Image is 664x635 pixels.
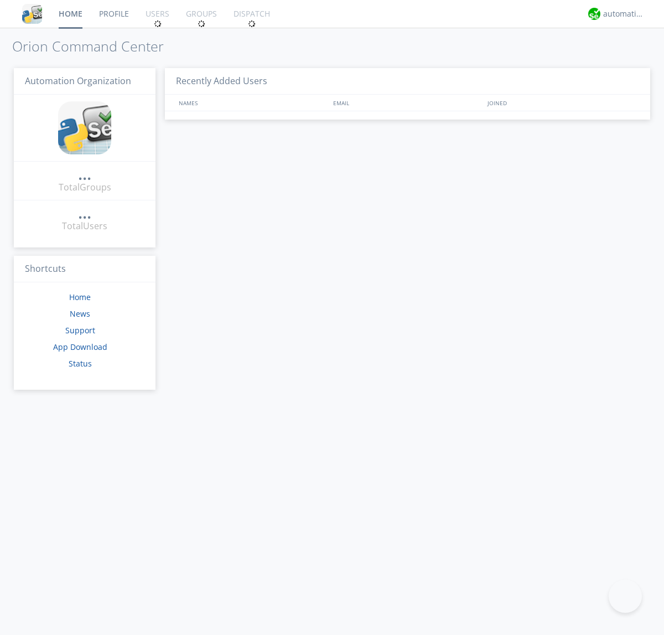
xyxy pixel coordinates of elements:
[78,207,91,220] a: ...
[65,325,95,335] a: Support
[78,168,91,181] a: ...
[485,95,640,111] div: JOINED
[588,8,600,20] img: d2d01cd9b4174d08988066c6d424eccd
[25,75,131,87] span: Automation Organization
[330,95,485,111] div: EMAIL
[58,101,111,154] img: cddb5a64eb264b2086981ab96f4c1ba7
[62,220,107,233] div: Total Users
[78,207,91,218] div: ...
[70,308,90,319] a: News
[69,358,92,369] a: Status
[603,8,645,19] div: automation+atlas
[165,68,650,95] h3: Recently Added Users
[198,20,205,28] img: spin.svg
[14,256,155,283] h3: Shortcuts
[22,4,42,24] img: cddb5a64eb264b2086981ab96f4c1ba7
[609,580,642,613] iframe: Toggle Customer Support
[176,95,328,111] div: NAMES
[248,20,256,28] img: spin.svg
[53,342,107,352] a: App Download
[78,168,91,179] div: ...
[154,20,162,28] img: spin.svg
[69,292,91,302] a: Home
[59,181,111,194] div: Total Groups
